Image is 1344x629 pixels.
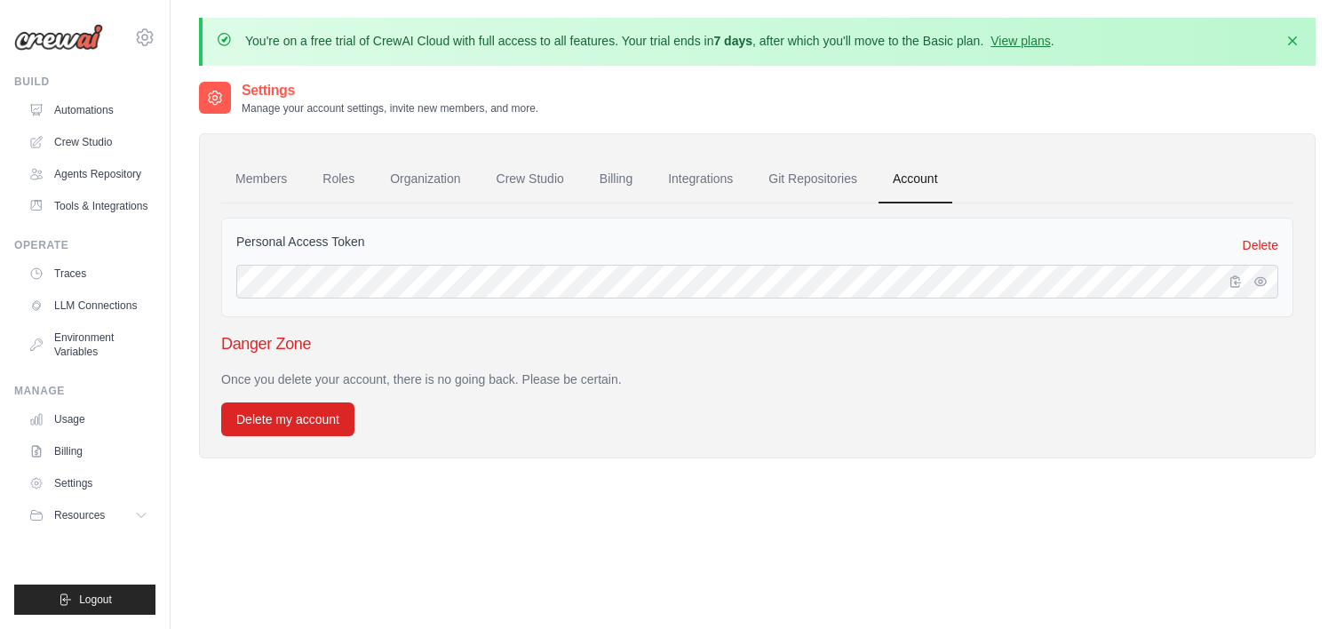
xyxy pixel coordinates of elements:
a: Delete [1243,236,1278,254]
a: Billing [585,155,647,203]
a: Environment Variables [21,323,155,366]
div: Manage [14,384,155,398]
a: Git Repositories [754,155,871,203]
a: Organization [376,155,474,203]
span: Logout [79,593,112,607]
div: Build [14,75,155,89]
p: You're on a free trial of CrewAI Cloud with full access to all features. Your trial ends in , aft... [245,32,1054,50]
a: Billing [21,437,155,466]
strong: 7 days [713,34,752,48]
a: Usage [21,405,155,434]
button: Logout [14,585,155,615]
a: Traces [21,259,155,288]
a: Settings [21,469,155,498]
h3: Danger Zone [221,331,1293,356]
a: LLM Connections [21,291,155,320]
img: Logo [14,24,103,51]
a: View plans [990,34,1050,48]
a: Roles [308,155,369,203]
a: Crew Studio [482,155,578,203]
a: Automations [21,96,155,124]
p: Once you delete your account, there is no going back. Please be certain. [221,370,1293,388]
p: Manage your account settings, invite new members, and more. [242,101,538,115]
span: Resources [54,508,105,522]
a: Account [879,155,952,203]
a: Members [221,155,301,203]
a: Tools & Integrations [21,192,155,220]
button: Resources [21,501,155,529]
h2: Settings [242,80,538,101]
div: Operate [14,238,155,252]
a: Agents Repository [21,160,155,188]
label: Personal Access Token [236,233,365,251]
button: Delete my account [221,402,354,436]
a: Integrations [654,155,747,203]
a: Crew Studio [21,128,155,156]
